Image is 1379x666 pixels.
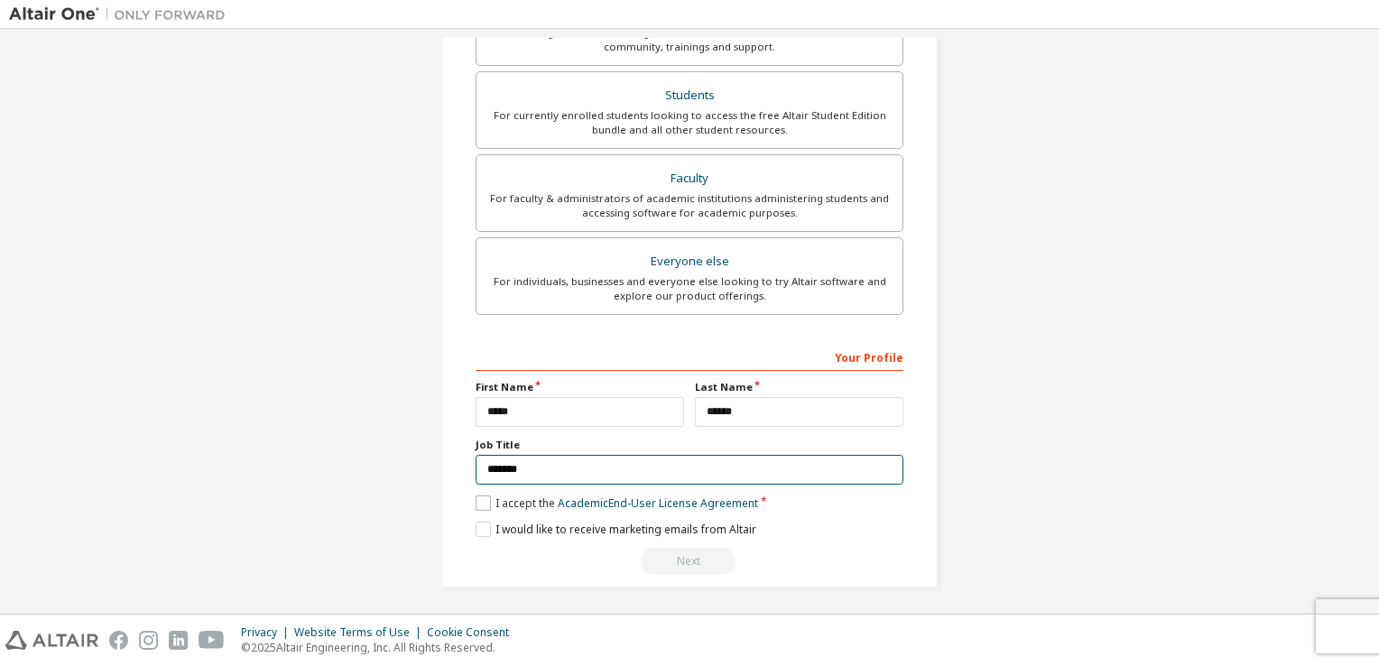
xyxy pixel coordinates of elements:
[427,625,520,640] div: Cookie Consent
[294,625,427,640] div: Website Terms of Use
[487,25,892,54] div: For existing customers looking to access software downloads, HPC resources, community, trainings ...
[476,342,903,371] div: Your Profile
[487,274,892,303] div: For individuals, businesses and everyone else looking to try Altair software and explore our prod...
[476,380,684,394] label: First Name
[487,83,892,108] div: Students
[476,522,756,537] label: I would like to receive marketing emails from Altair
[9,5,235,23] img: Altair One
[5,631,98,650] img: altair_logo.svg
[476,548,903,575] div: Read and acccept EULA to continue
[487,166,892,191] div: Faculty
[487,108,892,137] div: For currently enrolled students looking to access the free Altair Student Edition bundle and all ...
[476,495,758,511] label: I accept the
[139,631,158,650] img: instagram.svg
[695,380,903,394] label: Last Name
[241,640,520,655] p: © 2025 Altair Engineering, Inc. All Rights Reserved.
[241,625,294,640] div: Privacy
[199,631,225,650] img: youtube.svg
[169,631,188,650] img: linkedin.svg
[109,631,128,650] img: facebook.svg
[487,249,892,274] div: Everyone else
[476,438,903,452] label: Job Title
[558,495,758,511] a: Academic End-User License Agreement
[487,191,892,220] div: For faculty & administrators of academic institutions administering students and accessing softwa...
